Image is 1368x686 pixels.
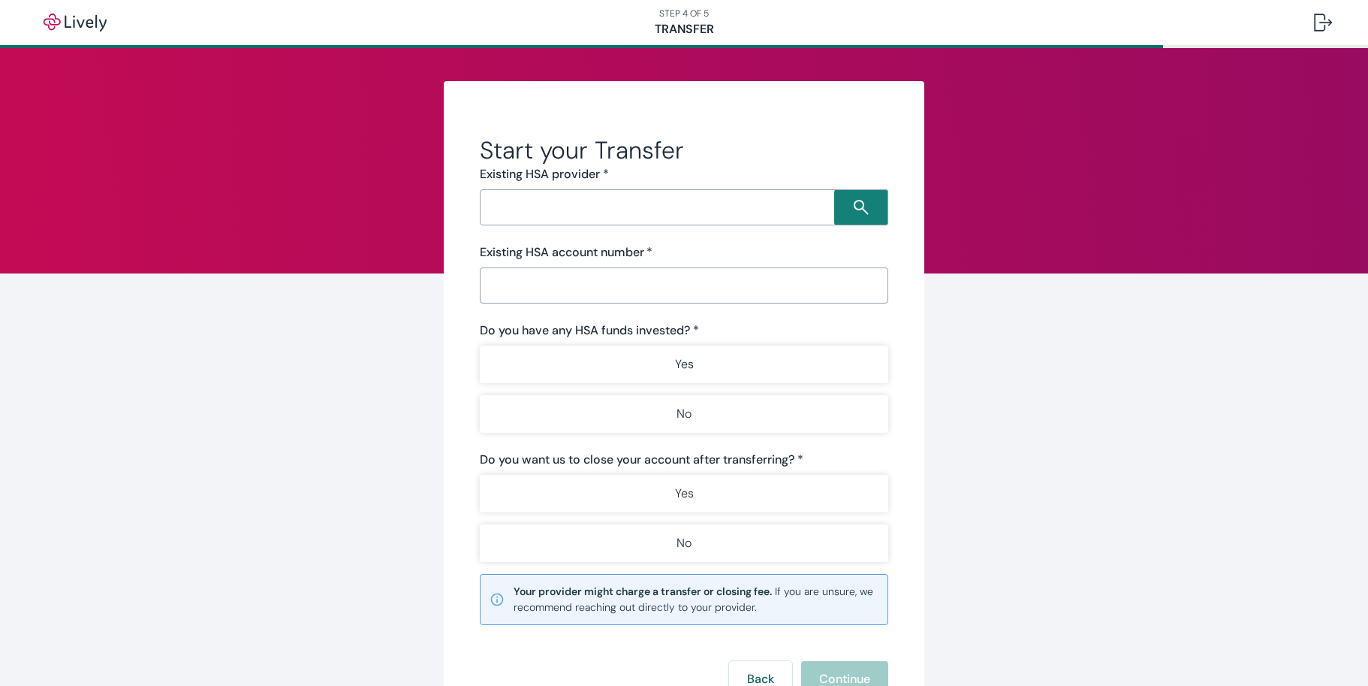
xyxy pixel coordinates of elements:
h2: Start your Transfer [480,135,888,165]
p: No [676,405,692,423]
label: Existing HSA account number [480,243,652,261]
button: Yes [480,475,888,512]
p: Yes [675,485,694,503]
img: Lively [33,14,117,32]
button: Search icon [834,189,888,225]
label: Do you want us to close your account after transferring? * [480,451,803,469]
button: No [480,395,888,433]
svg: Search icon [854,200,869,215]
small: If you are unsure, we recommend reaching out directly to your provider. [514,584,878,615]
button: Yes [480,346,888,383]
p: Yes [675,355,694,373]
button: Log out [1302,5,1344,41]
input: Search input [484,197,834,218]
p: No [676,534,692,552]
button: No [480,524,888,562]
label: Existing HSA provider * [480,165,609,183]
label: Do you have any HSA funds invested? * [480,322,699,340]
strong: Your provider might charge a transfer or closing fee. [514,585,772,598]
